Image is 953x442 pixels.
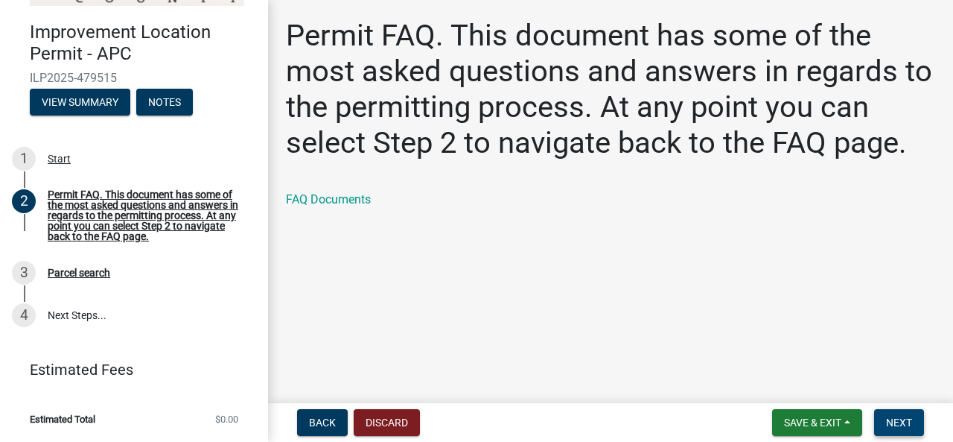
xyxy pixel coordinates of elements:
[12,189,36,213] div: 2
[784,417,841,429] span: Save & Exit
[48,154,71,164] div: Start
[30,97,130,109] wm-modal-confirm: Summary
[286,192,371,206] a: FAQ Documents
[886,417,912,429] span: Next
[12,355,244,385] a: Estimated Fees
[12,303,36,327] div: 4
[136,97,193,109] wm-modal-confirm: Notes
[309,417,336,429] span: Back
[48,268,110,278] div: Parcel search
[30,71,238,85] span: ILP2025-479515
[12,261,36,285] div: 3
[30,89,130,116] button: View Summary
[12,147,36,171] div: 1
[30,22,256,65] h4: Improvement Location Permit - APC
[30,414,95,424] span: Estimated Total
[874,409,924,436] button: Next
[48,189,244,241] div: Permit FAQ. This document has some of the most asked questions and answers in regards to the perm...
[136,89,193,116] button: Notes
[354,409,420,436] button: Discard
[215,414,238,424] span: $0.00
[772,409,862,436] button: Save & Exit
[297,409,348,436] button: Back
[286,18,935,161] h1: Permit FAQ. This document has some of the most asked questions and answers in regards to the perm...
